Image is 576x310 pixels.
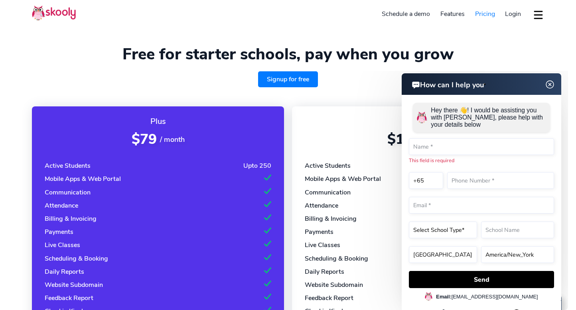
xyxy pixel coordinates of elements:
div: Feedback Report [45,294,93,302]
h1: Free for starter schools, pay when you grow [32,45,544,64]
a: Features [435,8,470,20]
div: Live Classes [305,241,340,249]
div: Communication [305,188,351,197]
div: Daily Reports [45,267,84,276]
div: Website Subdomain [305,281,363,289]
div: Mobile Apps & Web Portal [45,175,121,183]
div: Plus [45,116,271,127]
div: Scheduling & Booking [45,254,108,263]
div: Attendance [45,201,78,210]
span: / month [160,135,185,144]
span: $79 [132,130,157,149]
a: Schedule a demo [377,8,436,20]
div: Website Subdomain [45,281,103,289]
div: Scheduling & Booking [305,254,368,263]
div: Active Students [305,161,351,170]
div: Upto 250 [243,161,271,170]
img: Skooly [32,5,76,21]
a: Login [500,8,526,20]
a: Signup for free [258,71,318,87]
div: Feedback Report [305,294,353,302]
div: Premium [305,116,531,127]
div: Billing & Invoicing [305,214,357,223]
div: Daily Reports [305,267,344,276]
div: Live Classes [45,241,80,249]
div: Payments [45,228,73,236]
div: Billing & Invoicing [45,214,97,223]
button: dropdown menu [533,6,544,24]
span: Pricing [475,10,495,18]
div: Attendance [305,201,338,210]
div: Active Students [45,161,91,170]
div: Payments [305,228,333,236]
a: Pricing [470,8,500,20]
span: Login [505,10,521,18]
div: Communication [45,188,91,197]
div: Mobile Apps & Web Portal [305,175,381,183]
